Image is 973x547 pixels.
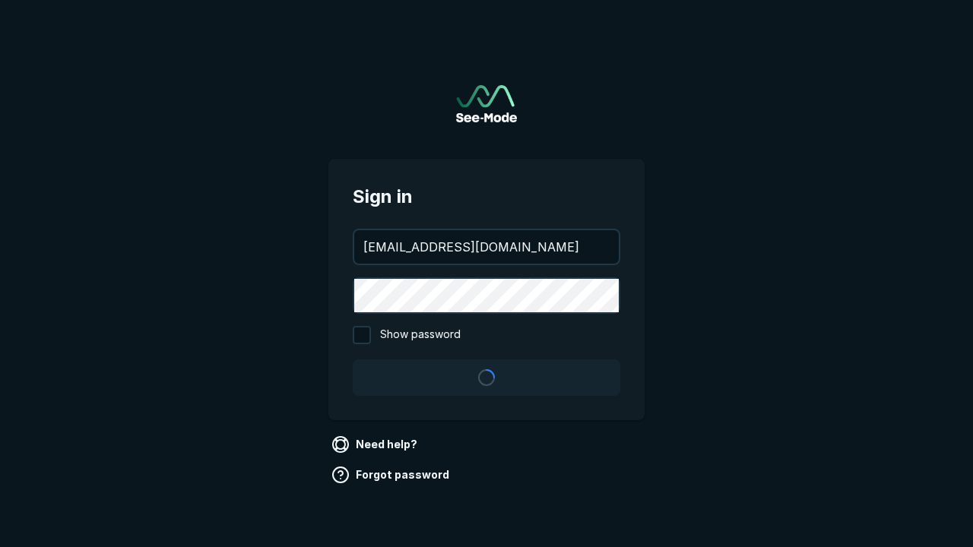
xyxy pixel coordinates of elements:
span: Show password [380,326,461,344]
input: your@email.com [354,230,619,264]
img: See-Mode Logo [456,85,517,122]
a: Need help? [328,432,423,457]
a: Forgot password [328,463,455,487]
span: Sign in [353,183,620,210]
a: Go to sign in [456,85,517,122]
